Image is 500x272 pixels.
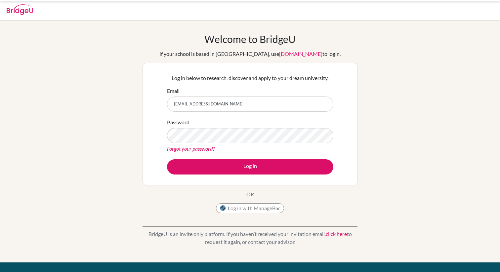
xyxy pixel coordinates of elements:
[167,159,333,175] button: Log in
[216,203,284,213] button: Log in with ManageBac
[7,4,33,15] img: Bridge-U
[167,145,215,152] a: Forgot your password?
[167,87,180,95] label: Email
[246,190,254,198] p: OR
[167,74,333,82] p: Log in below to research, discover and apply to your dream university.
[279,51,322,57] a: [DOMAIN_NAME]
[159,50,341,58] div: If your school is based in [GEOGRAPHIC_DATA], use to login.
[143,230,357,246] p: BridgeU is an invite only platform. If you haven’t received your invitation email, to request it ...
[167,118,189,126] label: Password
[204,33,296,45] h1: Welcome to BridgeU
[326,231,347,237] a: click here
